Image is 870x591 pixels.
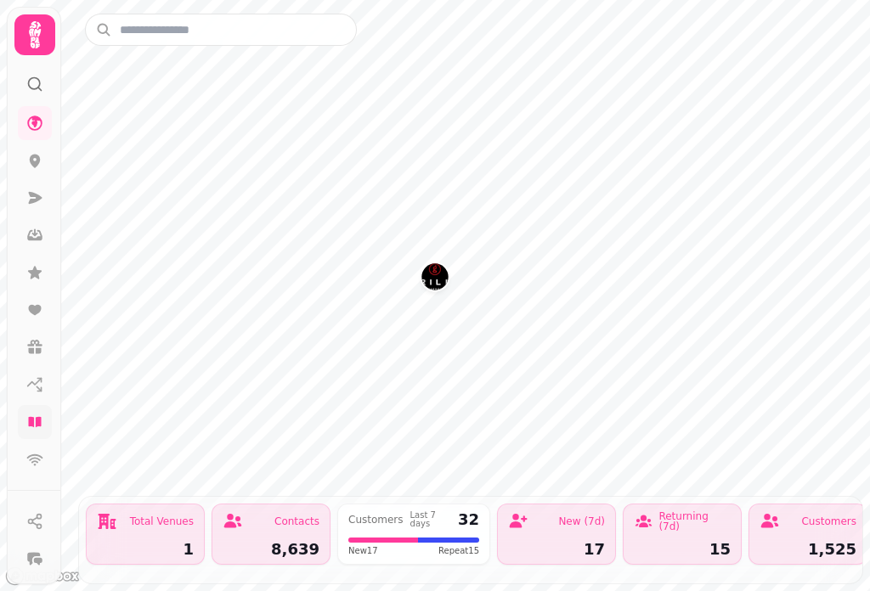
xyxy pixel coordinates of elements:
[348,544,378,557] span: New 17
[421,263,449,290] button: Grille Steakhouse
[438,544,479,557] span: Repeat 15
[274,516,319,526] div: Contacts
[801,516,856,526] div: Customers
[97,542,194,557] div: 1
[458,512,479,527] div: 32
[760,542,856,557] div: 1,525
[130,516,194,526] div: Total Venues
[5,566,80,586] a: Mapbox logo
[634,542,731,557] div: 15
[508,542,605,557] div: 17
[421,263,449,295] div: Map marker
[558,516,605,526] div: New (7d)
[223,542,319,557] div: 8,639
[658,511,731,532] div: Returning (7d)
[410,511,451,528] div: Last 7 days
[348,515,404,525] div: Customers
